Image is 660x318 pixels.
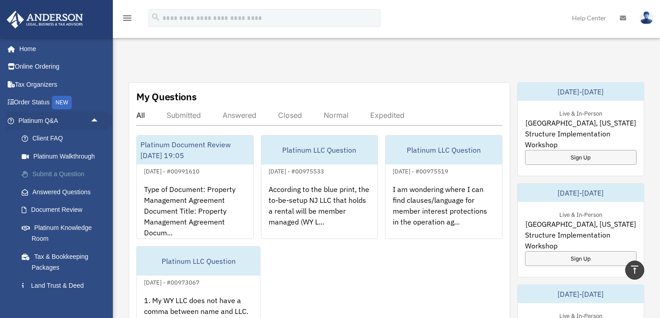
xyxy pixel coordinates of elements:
[4,11,86,28] img: Anderson Advisors Platinum Portal
[552,108,609,117] div: Live & In-Person
[370,111,404,120] div: Expedited
[525,219,636,229] span: [GEOGRAPHIC_DATA], [US_STATE]
[137,136,253,164] div: Platinum Document Review [DATE] 19:05
[518,184,644,202] div: [DATE]-[DATE]
[90,112,108,130] span: arrow_drop_up
[525,150,637,165] a: Sign Up
[625,261,644,280] a: vertical_align_top
[6,58,113,76] a: Online Ordering
[518,285,644,303] div: [DATE]-[DATE]
[136,90,197,103] div: My Questions
[525,117,636,128] span: [GEOGRAPHIC_DATA], [US_STATE]
[386,177,502,247] div: I am wondering where I can find clauses/language for member interest protections in the operation...
[6,94,113,112] a: Order StatusNEW
[122,16,133,23] a: menu
[525,128,637,150] span: Structure Implementation Workshop
[137,177,253,247] div: Type of Document: Property Management Agreement Document Title: Property Management Agreement Doc...
[13,201,113,219] a: Document Review
[386,166,455,175] div: [DATE] - #00975519
[13,219,113,248] a: Platinum Knowledge Room
[137,277,207,286] div: [DATE] - #00973067
[136,111,145,120] div: All
[525,251,637,266] a: Sign Up
[261,177,378,247] div: According to the blue print, the to-be-setup NJ LLC that holds a rental will be member managed (W...
[629,264,640,275] i: vertical_align_top
[6,112,113,130] a: Platinum Q&Aarrow_drop_up
[552,209,609,219] div: Live & In-Person
[13,183,113,201] a: Answered Questions
[518,83,644,101] div: [DATE]-[DATE]
[261,136,378,164] div: Platinum LLC Question
[525,229,637,251] span: Structure Implementation Workshop
[151,12,161,22] i: search
[167,111,201,120] div: Submitted
[137,247,260,276] div: Platinum LLC Question
[136,135,254,239] a: Platinum Document Review [DATE] 19:05[DATE] - #00991610Type of Document: Property Management Agre...
[261,135,378,239] a: Platinum LLC Question[DATE] - #00975533According to the blue print, the to-be-setup NJ LLC that h...
[6,75,113,94] a: Tax Organizers
[13,165,113,183] a: Submit a Question
[122,13,133,23] i: menu
[223,111,256,120] div: Answered
[324,111,349,120] div: Normal
[278,111,302,120] div: Closed
[52,96,72,109] div: NEW
[13,147,113,165] a: Platinum Walkthrough
[261,166,331,175] div: [DATE] - #00975533
[6,40,108,58] a: Home
[137,166,207,175] div: [DATE] - #00991610
[640,11,653,24] img: User Pic
[386,136,502,164] div: Platinum LLC Question
[13,248,113,276] a: Tax & Bookkeeping Packages
[13,276,113,305] a: Land Trust & Deed Forum
[13,130,113,148] a: Client FAQ
[385,135,502,239] a: Platinum LLC Question[DATE] - #00975519I am wondering where I can find clauses/language for membe...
